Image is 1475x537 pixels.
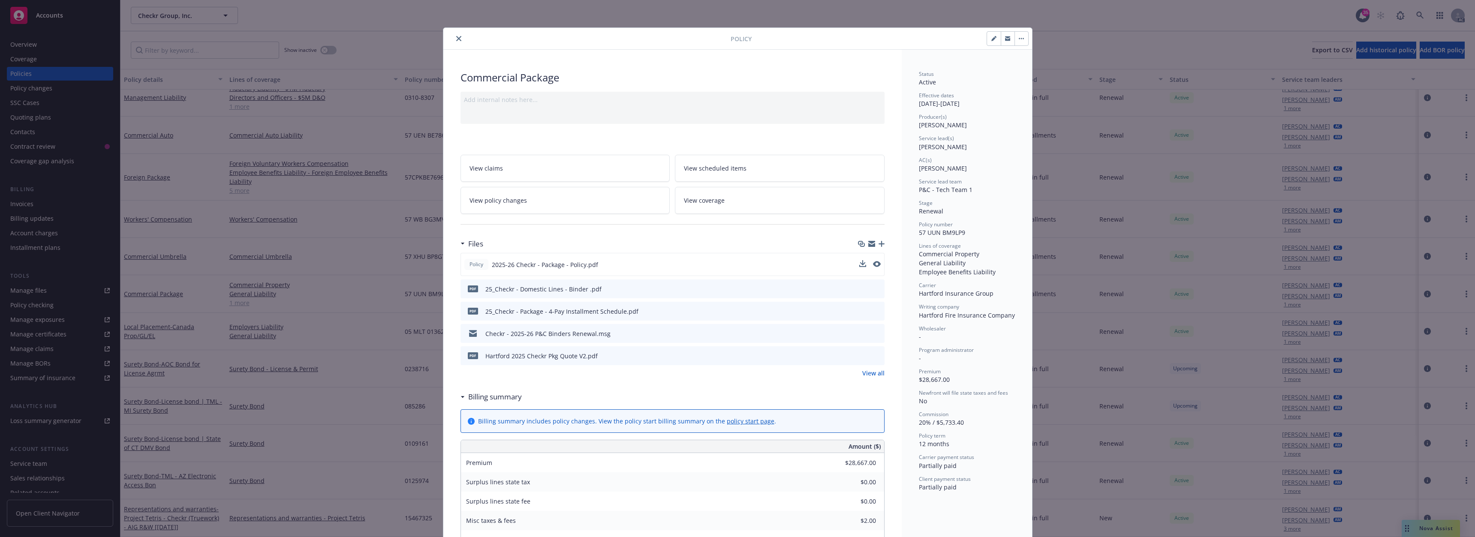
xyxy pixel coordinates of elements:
[919,333,921,341] span: -
[919,92,1015,108] div: [DATE] - [DATE]
[919,368,941,375] span: Premium
[919,462,957,470] span: Partially paid
[492,260,598,269] span: 2025-26 Checkr - Package - Policy.pdf
[825,495,881,508] input: 0.00
[461,238,483,249] div: Files
[919,483,957,491] span: Partially paid
[485,307,638,316] div: 25_Checkr - Package - 4-Pay Installment Schedule.pdf
[468,285,478,292] span: pdf
[919,207,943,215] span: Renewal
[675,155,885,182] a: View scheduled items
[919,143,967,151] span: [PERSON_NAME]
[919,453,974,461] span: Carrier payment status
[466,516,516,525] span: Misc taxes & fees
[468,308,478,314] span: pdf
[860,307,867,316] button: download file
[919,397,927,405] span: No
[919,78,936,86] span: Active
[470,196,527,205] span: View policy changes
[919,113,947,120] span: Producer(s)
[919,178,962,185] span: Service lead team
[873,261,881,267] button: preview file
[919,289,993,297] span: Hartford Insurance Group
[466,459,492,467] span: Premium
[478,417,776,426] div: Billing summary includes policy changes. View the policy start billing summary on the .
[919,221,953,228] span: Policy number
[873,351,881,360] button: preview file
[919,199,933,207] span: Stage
[919,242,961,249] span: Lines of coverage
[849,442,881,451] span: Amount ($)
[860,285,867,294] button: download file
[919,267,1015,276] div: Employee Benefits Liability
[461,391,522,402] div: Billing summary
[873,285,881,294] button: preview file
[825,456,881,469] input: 0.00
[919,311,1015,319] span: Hartford Fire Insurance Company
[919,258,1015,267] div: General Liability
[873,307,881,316] button: preview file
[919,164,967,172] span: [PERSON_NAME]
[919,70,934,78] span: Status
[873,260,881,269] button: preview file
[919,156,932,164] span: AC(s)
[468,261,485,268] span: Policy
[461,70,885,85] div: Commercial Package
[466,478,530,486] span: Surplus lines state tax
[919,228,965,237] span: 57 UUN BM9LP9
[485,329,611,338] div: Checkr - 2025-26 P&C Binders Renewal.msg
[731,34,752,43] span: Policy
[919,346,974,354] span: Program administrator
[919,135,954,142] span: Service lead(s)
[859,260,866,267] button: download file
[675,187,885,214] a: View coverage
[919,432,945,439] span: Policy term
[468,352,478,359] span: pdf
[466,497,530,505] span: Surplus lines state fee
[461,187,670,214] a: View policy changes
[919,303,959,310] span: Writing company
[919,354,921,362] span: -
[919,389,1008,396] span: Newfront will file state taxes and fees
[470,164,503,173] span: View claims
[727,417,774,425] a: policy start page
[919,418,964,426] span: 20% / $5,733.40
[464,95,881,104] div: Add internal notes here...
[485,285,602,294] div: 25_Checkr - Domestic Lines - Binder .pdf
[919,249,1015,258] div: Commercial Property
[825,514,881,527] input: 0.00
[468,238,483,249] h3: Files
[919,475,971,483] span: Client payment status
[860,351,867,360] button: download file
[485,351,598,360] div: Hartford 2025 Checkr Pkg Quote V2.pdf
[454,33,464,44] button: close
[825,476,881,489] input: 0.00
[919,411,948,418] span: Commission
[684,164,747,173] span: View scheduled items
[919,282,936,289] span: Carrier
[862,369,885,378] a: View all
[919,186,972,194] span: P&C - Tech Team 1
[919,440,949,448] span: 12 months
[919,121,967,129] span: [PERSON_NAME]
[919,92,954,99] span: Effective dates
[919,325,946,332] span: Wholesaler
[873,329,881,338] button: preview file
[684,196,725,205] span: View coverage
[859,260,866,269] button: download file
[461,155,670,182] a: View claims
[860,329,867,338] button: download file
[919,375,950,384] span: $28,667.00
[468,391,522,402] h3: Billing summary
